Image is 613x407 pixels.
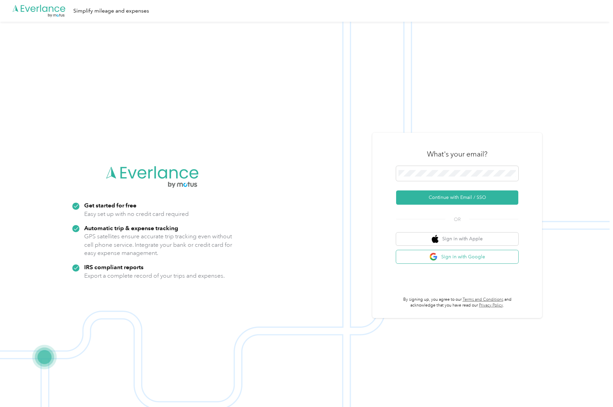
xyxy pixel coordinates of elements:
strong: Get started for free [84,202,136,209]
img: google logo [429,253,438,261]
p: By signing up, you agree to our and acknowledge that you have read our . [396,297,518,309]
strong: IRS compliant reports [84,263,144,271]
img: apple logo [432,235,439,243]
h3: What's your email? [427,149,487,159]
iframe: Everlance-gr Chat Button Frame [575,369,613,407]
button: Continue with Email / SSO [396,190,518,205]
strong: Automatic trip & expense tracking [84,224,178,232]
button: apple logoSign in with Apple [396,233,518,246]
div: Simplify mileage and expenses [73,7,149,15]
p: Export a complete record of your trips and expenses. [84,272,225,280]
a: Terms and Conditions [463,297,503,302]
p: Easy set up with no credit card required [84,210,189,218]
span: OR [445,216,469,223]
p: GPS satellites ensure accurate trip tracking even without cell phone service. Integrate your bank... [84,232,233,257]
a: Privacy Policy [479,303,503,308]
button: google logoSign in with Google [396,250,518,263]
